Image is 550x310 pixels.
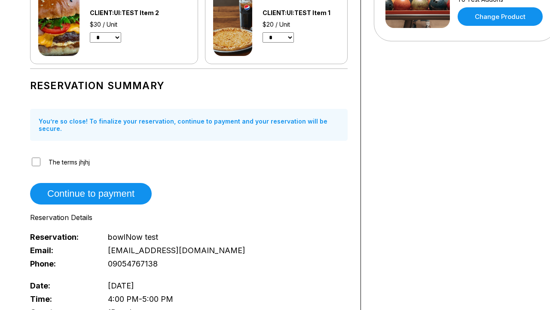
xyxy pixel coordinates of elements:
[108,232,158,242] span: bowlNow test
[108,246,245,255] span: [EMAIL_ADDRESS][DOMAIN_NAME]
[90,9,182,16] div: CLIENT:UI:TEST Item 2
[30,281,94,290] span: Date:
[30,246,94,255] span: Email:
[49,158,90,166] span: The terms jhjhj
[30,183,152,205] button: Continue to payment
[30,109,348,141] div: You’re so close! To finalize your reservation, continue to payment and your reservation will be s...
[263,21,339,28] div: $20 / Unit
[108,294,173,304] span: 4:00 PM - 5:00 PM
[90,21,182,28] div: $30 / Unit
[30,294,94,304] span: Time:
[108,281,134,290] span: [DATE]
[30,213,348,222] div: Reservation Details
[458,7,543,26] a: Change Product
[30,80,348,92] h1: Reservation Summary
[30,232,94,242] span: Reservation:
[108,259,158,268] span: 09054767138
[263,9,339,16] div: CLIENT:UI:TEST Item 1
[30,259,94,268] span: Phone:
